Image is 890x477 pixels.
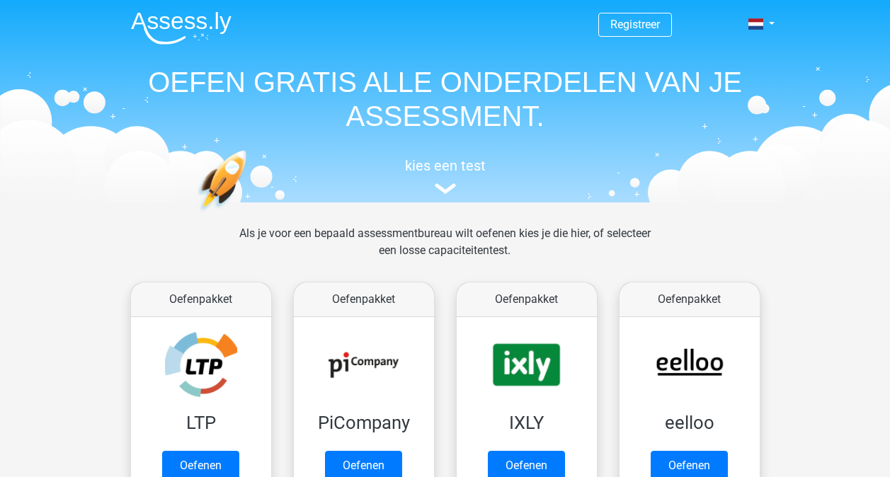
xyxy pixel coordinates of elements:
[131,11,232,45] img: Assessly
[120,65,771,133] h1: OEFEN GRATIS ALLE ONDERDELEN VAN JE ASSESSMENT.
[228,225,662,276] div: Als je voor een bepaald assessmentbureau wilt oefenen kies je die hier, of selecteer een losse ca...
[610,18,660,31] a: Registreer
[120,157,771,195] a: kies een test
[198,150,302,278] img: oefenen
[435,183,456,194] img: assessment
[120,157,771,174] h5: kies een test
